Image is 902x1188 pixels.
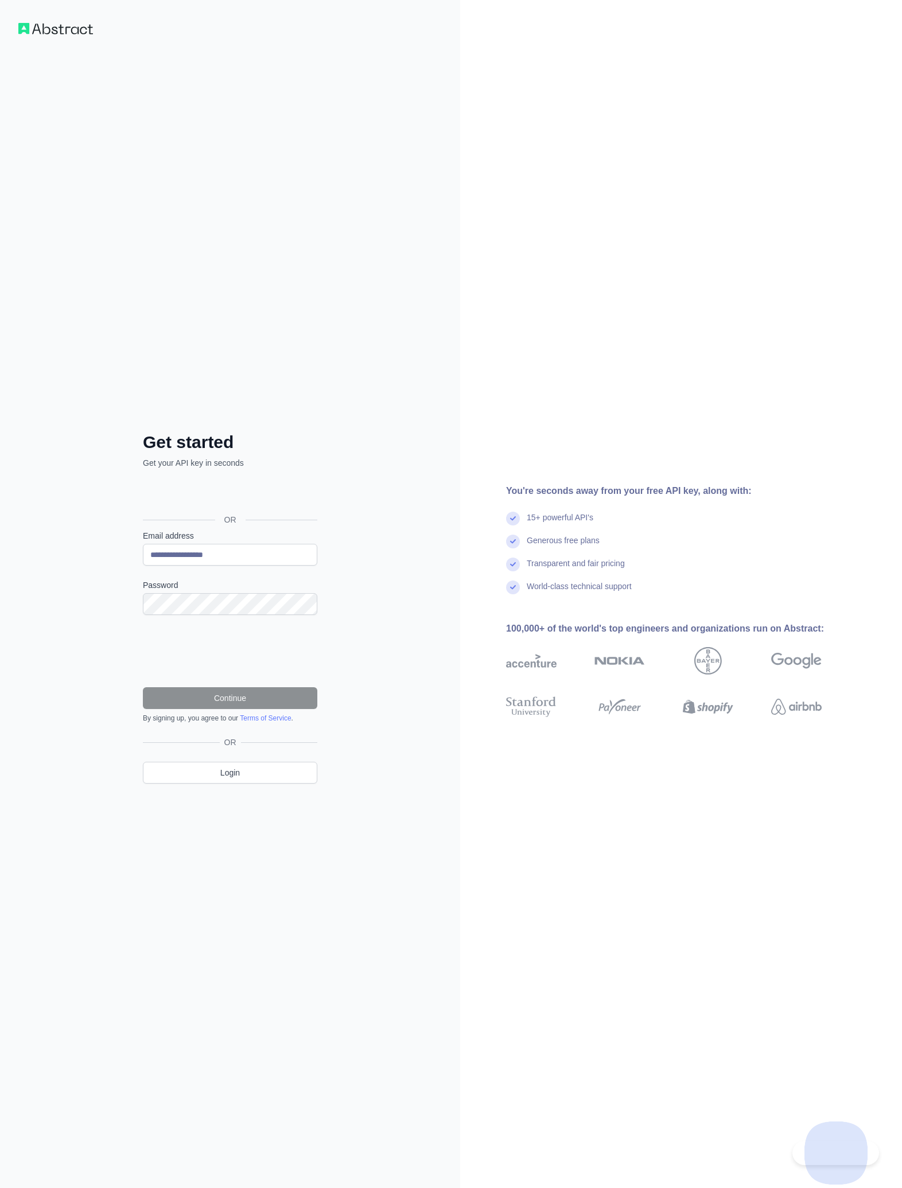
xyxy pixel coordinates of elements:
img: google [771,647,822,675]
img: stanford university [506,694,557,719]
iframe: Toggle Customer Support [792,1141,879,1165]
div: 15+ powerful API's [527,512,593,535]
button: Continue [143,687,317,709]
div: Generous free plans [527,535,600,558]
img: check mark [506,581,520,594]
label: Email address [143,530,317,542]
div: By signing up, you agree to our . [143,714,317,723]
a: Login [143,762,317,784]
img: accenture [506,647,557,675]
div: World-class technical support [527,581,632,603]
div: 100,000+ of the world's top engineers and organizations run on Abstract: [506,622,858,636]
img: airbnb [771,694,822,719]
a: Terms of Service [240,714,291,722]
iframe: reCAPTCHA [143,629,317,673]
img: check mark [506,535,520,548]
label: Password [143,579,317,591]
img: check mark [506,512,520,525]
div: Transparent and fair pricing [527,558,625,581]
img: shopify [683,694,733,719]
img: check mark [506,558,520,571]
img: nokia [594,647,645,675]
h2: Get started [143,432,317,453]
img: bayer [694,647,722,675]
div: You're seconds away from your free API key, along with: [506,484,858,498]
span: OR [215,514,246,525]
p: Get your API key in seconds [143,457,317,469]
span: OR [220,737,241,748]
img: payoneer [594,694,645,719]
img: Workflow [18,23,93,34]
iframe: Sign in with Google Button [137,481,321,507]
